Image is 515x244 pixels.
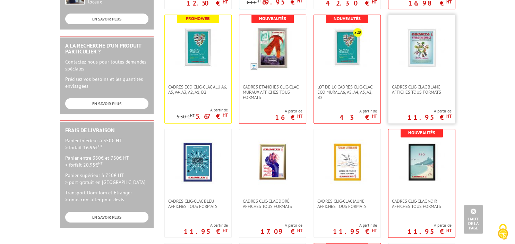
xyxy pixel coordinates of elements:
sup: HT [297,227,302,233]
p: 17.09 € [260,229,302,234]
a: Cadres clic-clac blanc affiches tous formats [388,84,455,95]
p: 16 € [275,115,302,119]
p: 11.95 € [407,229,452,234]
p: 11.95 € [407,115,452,119]
span: Lot de 10 cadres Clic-Clac Eco mural A6, A5, A4, A3, A2, B2. [317,84,377,100]
img: Lot de 10 cadres Clic-Clac Eco mural A6, A5, A4, A3, A2, B2. [325,25,370,70]
span: Cadres clic-clac jaune affiches tous formats [317,199,377,209]
sup: HT [98,161,103,166]
span: A partir de [177,107,228,113]
button: Cookies (fenêtre modale) [491,220,515,244]
img: Cookies (fenêtre modale) [494,223,512,241]
span: Cadres clic-clac doré affiches tous formats [243,199,302,209]
img: Cadres clic-clac jaune affiches tous formats [325,140,370,185]
span: A partir de [333,222,377,228]
b: Nouveautés [334,16,361,22]
p: 11.95 € [333,229,377,234]
a: Cadres clic-clac doré affiches tous formats [239,199,306,209]
b: Nouveautés [408,130,435,136]
p: Panier entre 350€ et 750€ HT [65,154,148,168]
p: Transport Dom-Tom et Etranger [65,189,148,203]
span: > port gratuit en [GEOGRAPHIC_DATA] [65,179,145,185]
img: Cadres clic-clac doré affiches tous formats [258,140,287,185]
span: > forfait 16.95€ [65,144,103,151]
sup: HT [446,227,452,233]
span: Cadres clic-clac blanc affiches tous formats [392,84,452,95]
span: A partir de [260,222,302,228]
img: Cadres clic-clac noir affiches tous formats [399,140,444,185]
span: Cadres clic-clac noir affiches tous formats [392,199,452,209]
h2: A la recherche d'un produit particulier ? [65,43,148,55]
a: Cadres clic-clac noir affiches tous formats [388,199,455,209]
sup: HT [372,227,377,233]
span: A partir de [184,222,228,228]
sup: HT [446,113,452,119]
h2: Frais de Livraison [65,127,148,134]
a: Cadres Etanches Clic-Clac muraux affiches tous formats [239,84,306,100]
p: 43 € [340,115,377,119]
p: 5.67 € [196,114,228,118]
p: 12.50 € [187,1,228,5]
p: 6.30 € [177,114,195,119]
img: Cadres Eco Clic-Clac alu A6, A5, A4, A3, A2, A1, B2 [175,25,221,70]
b: Promoweb [186,16,210,22]
a: EN SAVOIR PLUS [65,212,148,222]
span: Cadres Eco Clic-Clac alu A6, A5, A4, A3, A2, A1, B2 [168,84,228,95]
a: Cadres clic-clac bleu affiches tous formats [165,199,231,209]
img: Cadres clic-clac blanc affiches tous formats [399,25,444,70]
span: A partir de [275,108,302,114]
a: Lot de 10 cadres Clic-Clac Eco mural A6, A5, A4, A3, A2, B2. [314,84,380,100]
p: 16.98 € [408,1,452,5]
span: Cadres Etanches Clic-Clac muraux affiches tous formats [243,84,302,100]
a: EN SAVOIR PLUS [65,98,148,109]
sup: HT [190,113,195,118]
sup: HT [372,113,377,119]
p: Contactez-nous pour toutes demandes spéciales [65,58,148,72]
sup: HT [297,113,302,119]
img: Cadres clic-clac bleu affiches tous formats [175,140,221,185]
span: Cadres clic-clac bleu affiches tous formats [168,199,228,209]
span: A partir de [407,108,452,114]
span: > forfait 20.95€ [65,162,103,168]
p: 11.95 € [184,229,228,234]
span: > nous consulter pour devis [65,196,124,203]
a: Cadres clic-clac jaune affiches tous formats [314,199,380,209]
p: 42.30 € [326,1,377,5]
span: A partir de [407,222,452,228]
a: Cadres Eco Clic-Clac alu A6, A5, A4, A3, A2, A1, B2 [165,84,231,95]
img: Cadres Etanches Clic-Clac muraux affiches tous formats [250,25,295,70]
span: A partir de [340,108,377,114]
sup: HT [223,112,228,118]
a: EN SAVOIR PLUS [65,14,148,24]
b: Nouveautés [259,16,286,22]
p: Précisez vos besoins et les quantités envisagées [65,76,148,90]
p: Panier inférieur à 350€ HT [65,137,148,151]
sup: HT [223,227,228,233]
p: Panier supérieur à 750€ HT [65,172,148,186]
a: Haut de la page [464,205,483,234]
sup: HT [98,143,103,148]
